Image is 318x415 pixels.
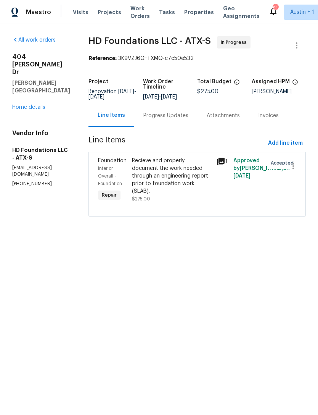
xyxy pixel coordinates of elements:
h5: Work Order Timeline [143,79,198,90]
b: Reference: [88,56,117,61]
span: [DATE] [233,173,251,179]
div: Line Items [98,111,125,119]
span: Accepted [271,159,297,167]
div: Invoices [258,112,279,119]
span: Foundation [98,158,127,163]
p: [PHONE_NUMBER] [12,181,70,187]
div: Recieve and properly document the work needed through an engineering report prior to foundation w... [132,157,212,195]
span: $275.00 [197,89,218,94]
h5: HD Foundations LLC - ATX-S [12,146,70,161]
span: Visits [73,8,88,16]
span: - [88,89,136,100]
p: [EMAIL_ADDRESS][DOMAIN_NAME] [12,165,70,178]
span: [DATE] [161,94,177,100]
span: In Progress [221,39,250,46]
span: Geo Assignments [223,5,260,20]
a: Home details [12,105,45,110]
span: Renovation [88,89,136,100]
h4: Vendor Info [12,129,70,137]
span: [DATE] [143,94,159,100]
div: Progress Updates [143,112,188,119]
div: [PERSON_NAME] [252,89,306,94]
h5: [PERSON_NAME][GEOGRAPHIC_DATA] [12,79,70,94]
span: Tasks [159,10,175,15]
span: Projects [98,8,121,16]
span: [DATE] [88,94,104,100]
span: Line Items [88,136,265,150]
h5: Assigned HPM [252,79,290,84]
span: Add line item [268,139,303,148]
span: Work Orders [130,5,150,20]
button: Add line item [265,136,306,150]
div: 51 [273,5,278,12]
span: The total cost of line items that have been proposed by Opendoor. This sum includes line items th... [234,79,240,89]
h5: Total Budget [197,79,231,84]
div: Attachments [207,112,240,119]
span: [DATE] [118,89,134,94]
span: Austin + 1 [290,8,314,16]
a: All work orders [12,37,56,43]
h5: Project [88,79,108,84]
span: The hpm assigned to this work order. [292,79,298,89]
span: Repair [99,191,120,199]
span: Maestro [26,8,51,16]
span: Properties [184,8,214,16]
div: 1 [216,157,228,166]
div: 3K9VZJ6GFTXMQ-c7c50e532 [88,55,306,62]
span: Approved by [PERSON_NAME] on [233,158,290,179]
span: Interior Overall - Foundation [98,166,122,186]
h2: 404 [PERSON_NAME] Dr [12,53,70,76]
span: HD Foundations LLC - ATX-S [88,36,211,45]
span: - [143,94,177,100]
span: $275.00 [132,197,150,201]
